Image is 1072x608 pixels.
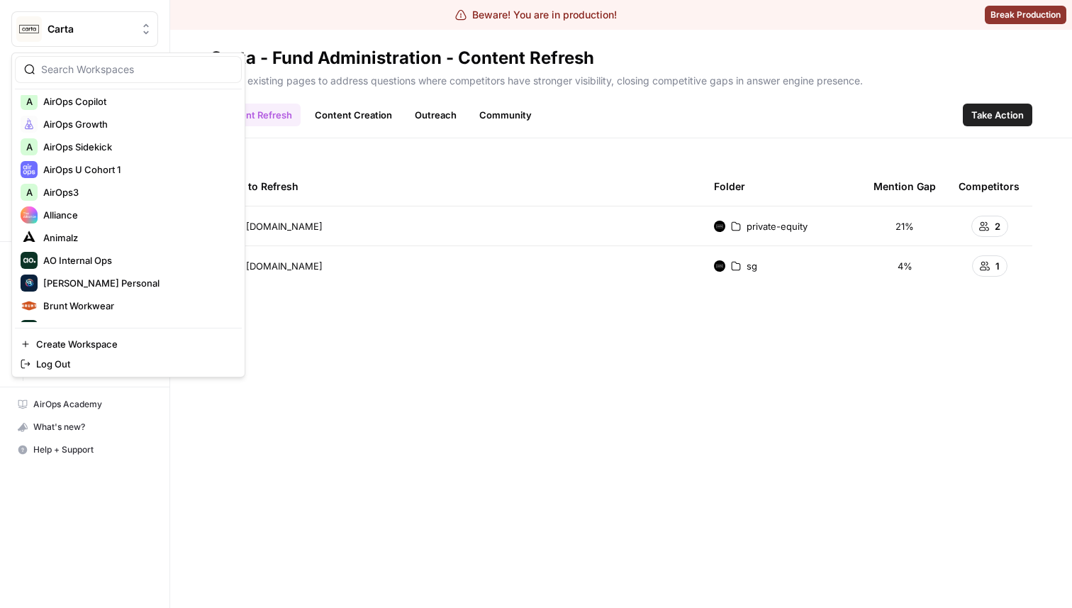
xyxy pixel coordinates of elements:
[21,206,38,223] img: Alliance Logo
[898,259,912,273] span: 4%
[221,219,323,233] span: [URL][DOMAIN_NAME]
[971,108,1024,122] span: Take Action
[43,299,230,313] span: Brunt Workwear
[21,252,38,269] img: AO Internal Ops Logo
[26,140,33,154] span: A
[455,8,617,22] div: Beware! You are in production!
[33,443,152,456] span: Help + Support
[471,104,540,126] a: Community
[33,398,152,411] span: AirOps Academy
[43,321,230,336] span: Business Metrics Sprint
[747,259,757,273] span: sg
[26,94,33,109] span: A
[43,94,230,109] span: AirOps Copilot
[48,22,133,36] span: Carta
[221,259,323,273] span: [URL][DOMAIN_NAME]
[406,104,465,126] a: Outreach
[43,140,230,154] span: AirOps Sidekick
[21,297,38,314] img: Brunt Workwear Logo
[995,259,1000,273] span: 1
[210,70,1032,88] p: Update existing pages to address questions where competitors have stronger visibility, closing co...
[990,9,1061,21] span: Break Production
[11,416,158,438] button: What's new?
[43,208,230,222] span: Alliance
[985,6,1066,24] button: Break Production
[43,162,230,177] span: AirOps U Cohort 1
[210,104,301,126] a: Content Refresh
[15,354,242,374] a: Log Out
[43,231,230,245] span: Animalz
[963,104,1032,126] button: Take Action
[15,334,242,354] a: Create Workspace
[26,185,33,199] span: A
[43,185,230,199] span: AirOps3
[21,116,38,133] img: AirOps Growth Logo
[36,337,230,351] span: Create Workspace
[895,219,914,233] span: 21%
[11,393,158,416] a: AirOps Academy
[210,47,594,70] div: Carta - Fund Administration - Content Refresh
[747,219,808,233] span: private-equity
[43,253,230,267] span: AO Internal Ops
[11,11,158,47] button: Workspace: Carta
[873,167,936,206] div: Mention Gap
[995,219,1000,233] span: 2
[43,276,230,290] span: [PERSON_NAME] Personal
[11,52,245,377] div: Workspace: Carta
[21,229,38,246] img: Animalz Logo
[21,320,38,337] img: Business Metrics Sprint Logo
[43,117,230,131] span: AirOps Growth
[21,275,38,292] img: Berna's Personal Logo
[21,161,38,178] img: AirOps U Cohort 1 Logo
[959,167,1020,206] div: Competitors
[16,16,42,42] img: Carta Logo
[11,438,158,461] button: Help + Support
[714,167,745,206] div: Folder
[714,260,725,272] img: c35yeiwf0qjehltklbh57st2xhbo
[36,357,230,371] span: Log Out
[306,104,401,126] a: Content Creation
[714,221,725,232] img: c35yeiwf0qjehltklbh57st2xhbo
[12,416,157,438] div: What's new?
[221,167,691,206] div: Page to Refresh
[41,62,233,77] input: Search Workspaces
